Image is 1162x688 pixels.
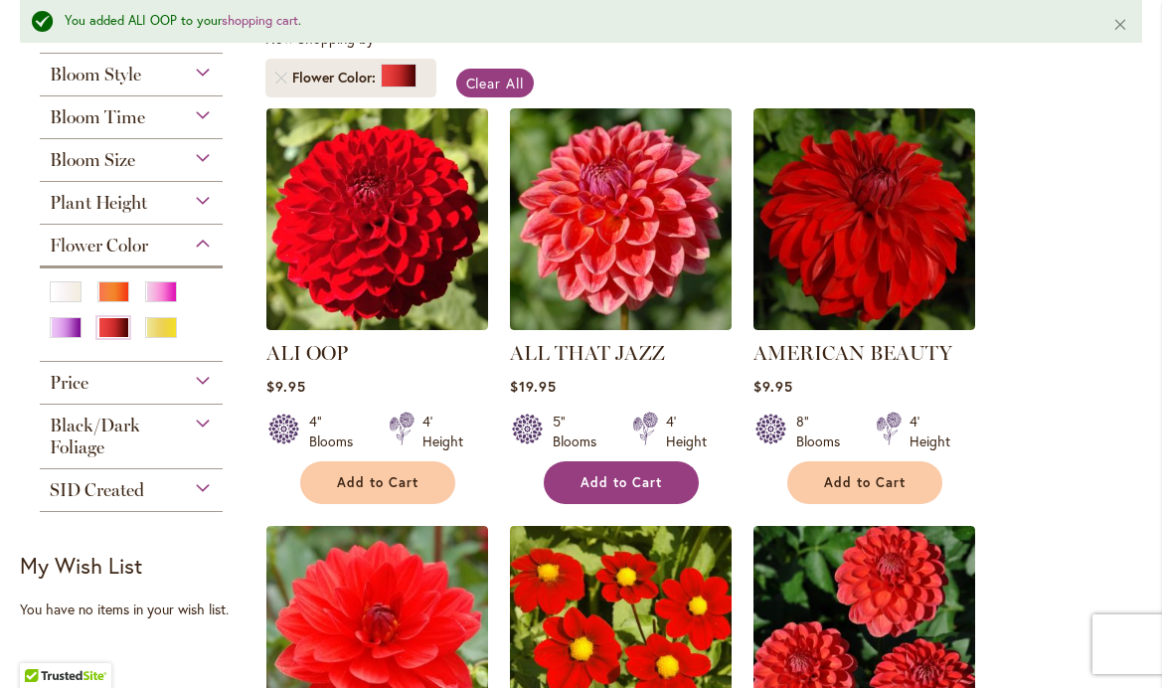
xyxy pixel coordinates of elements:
[20,551,142,580] strong: My Wish List
[824,474,906,491] span: Add to Cart
[753,108,975,330] img: AMERICAN BEAUTY
[15,617,71,673] iframe: Launch Accessibility Center
[666,412,707,451] div: 4' Height
[50,192,147,214] span: Plant Height
[265,29,374,48] span: Now Shopping by
[50,106,145,128] span: Bloom Time
[50,149,135,171] span: Bloom Size
[20,600,253,619] div: You have no items in your wish list.
[222,12,298,29] a: shopping cart
[753,315,975,334] a: AMERICAN BEAUTY
[796,412,852,451] div: 8" Blooms
[787,461,942,504] button: Add to Cart
[50,479,144,501] span: SID Created
[581,474,662,491] span: Add to Cart
[266,341,348,365] a: ALI OOP
[50,372,88,394] span: Price
[753,341,952,365] a: AMERICAN BEAUTY
[456,69,535,97] a: Clear All
[753,377,793,396] span: $9.95
[275,72,287,84] a: Remove Flower Color Red
[300,461,455,504] button: Add to Cart
[292,68,381,87] span: Flower Color
[266,377,306,396] span: $9.95
[266,108,488,330] img: ALI OOP
[510,341,665,365] a: ALL THAT JAZZ
[510,108,732,330] img: ALL THAT JAZZ
[50,64,141,86] span: Bloom Style
[910,412,950,451] div: 4' Height
[65,12,1082,31] div: You added ALI OOP to your .
[544,461,699,504] button: Add to Cart
[422,412,463,451] div: 4' Height
[50,235,148,257] span: Flower Color
[266,315,488,334] a: ALI OOP
[309,412,365,451] div: 4" Blooms
[50,415,140,458] span: Black/Dark Foliage
[510,315,732,334] a: ALL THAT JAZZ
[553,412,608,451] div: 5" Blooms
[337,474,418,491] span: Add to Cart
[510,377,557,396] span: $19.95
[466,74,525,92] span: Clear All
